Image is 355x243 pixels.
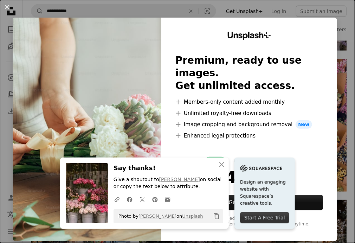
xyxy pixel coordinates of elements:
[138,213,176,219] a: [PERSON_NAME]
[184,157,202,165] div: yearly
[240,179,289,207] span: Design an engaging website with Squarespace’s creative tools.
[175,98,323,106] li: Members-only content added monthly
[136,192,149,206] a: Share on Twitter
[296,120,312,129] span: New
[240,212,289,223] div: Start A Free Trial
[205,157,226,165] div: 66% off
[149,192,161,206] a: Share on Pinterest
[240,163,282,174] img: file-1705255347840-230a6ab5bca9image
[243,157,267,165] div: monthly
[234,158,295,229] a: Design an engaging website with Squarespace’s creative tools.Start A Free Trial
[175,120,323,129] li: Image cropping and background removal
[175,54,323,92] h2: Premium, ready to use images. Get unlimited access.
[115,211,203,222] span: Photo by on
[114,176,223,190] p: Give a shoutout to on social or copy the text below to attribute.
[175,109,323,117] li: Unlimited royalty-free downloads
[182,213,203,219] a: Unsplash
[123,192,136,206] a: Share on Facebook
[114,163,223,173] h3: Say thanks!
[211,210,222,222] button: Copy to clipboard
[175,132,323,140] li: Enhanced legal protections
[161,192,174,206] a: Share over email
[159,177,200,182] a: [PERSON_NAME]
